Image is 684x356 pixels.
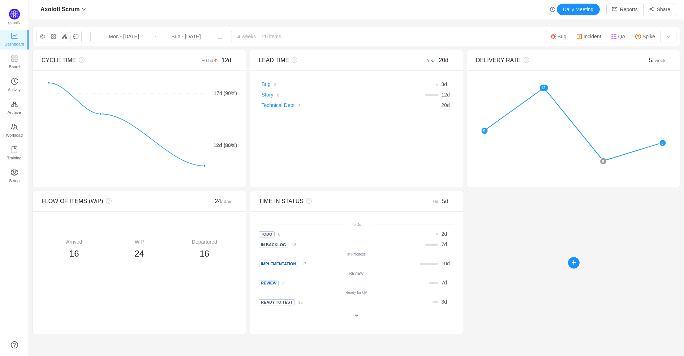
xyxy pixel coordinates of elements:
img: Quantify [9,9,20,20]
i: icon: calendar [218,34,223,39]
span: Implementation [259,261,298,267]
a: Story [262,92,274,98]
span: 2 [442,231,444,237]
small: 6 [278,232,280,236]
span: CYCLE TIME [42,57,76,63]
span: d [442,299,447,305]
span: Ready to Test [259,299,295,305]
button: icon: plus [568,257,580,269]
span: Archive [8,105,21,120]
a: 18 [288,241,296,247]
span: 20 items [262,34,281,39]
span: 3 [442,81,444,87]
button: icon: setting [36,31,48,42]
i: icon: question-circle [304,198,312,204]
button: Spike [631,31,661,42]
small: -2d [424,58,439,63]
small: 0d [433,199,442,204]
span: d [442,241,447,247]
img: 14620 [635,34,641,39]
span: Quantify [8,21,21,25]
input: Start date [95,33,153,40]
i: icon: book [11,146,18,153]
a: icon: question-circle [11,341,18,348]
button: icon: down [661,31,676,42]
i: icon: arrow-down [431,58,435,63]
span: 20d [439,57,448,63]
span: 12 [442,92,447,98]
a: Activity [11,78,18,93]
a: Workload [11,124,18,138]
div: TIME IN STATUS [259,197,405,206]
span: LEAD TIME [259,57,289,63]
span: d [442,81,447,87]
i: icon: question-circle [289,57,297,63]
span: 5d [442,198,448,204]
span: Axolotl Scrum [40,4,79,15]
a: Training [11,146,18,161]
div: Departured [172,238,237,246]
span: d [442,261,450,266]
span: 5 [649,57,666,63]
button: icon: apartment [59,31,70,42]
i: icon: team [11,123,18,130]
div: 24 [188,197,237,206]
span: 3 [442,299,444,305]
i: icon: question-circle [521,57,529,63]
a: Board [11,55,18,70]
button: Bug [546,31,572,42]
span: 24 [134,249,144,258]
img: 14608 [576,34,582,39]
a: Setup [11,169,18,184]
a: 6 [275,231,280,237]
i: icon: history [11,78,18,85]
span: 7 [442,280,444,286]
button: icon: message [70,31,82,42]
button: QA [607,31,631,42]
button: Incident [572,31,607,42]
span: 20 [442,102,447,108]
img: 14613 [611,34,617,39]
a: 15 [295,299,303,305]
small: 15 [298,300,303,304]
small: 8 [274,82,276,87]
span: 10 [442,261,447,266]
button: icon: appstore [48,31,59,42]
a: 4 [294,102,300,108]
div: DELIVERY RATE [476,56,623,65]
span: 12d [221,57,231,63]
i: icon: down [82,7,86,12]
a: Archive [11,101,18,115]
span: Setup [9,173,20,188]
span: 4 weeks [232,34,287,39]
span: 16 [69,249,79,258]
span: d [442,231,447,237]
i: icon: arrow-up [214,58,218,63]
span: Training [7,151,21,165]
small: / week [652,58,666,63]
a: Dashboard [11,33,18,47]
i: icon: question-circle [76,57,85,63]
small: / day [221,199,231,204]
small: REVIEW [349,271,363,275]
span: Workload [6,128,23,142]
i: icon: appstore [11,55,18,62]
span: d [442,92,450,98]
small: +0.5d [202,58,221,63]
a: Technical Debt [262,102,295,108]
span: Review [259,280,279,286]
small: 18 [292,243,296,247]
a: 8 [279,280,284,286]
span: Board [9,60,20,74]
span: 7 [442,241,444,247]
span: d [442,280,447,286]
span: d [442,102,450,108]
small: 4 [298,103,300,108]
span: In Backlog [259,242,288,248]
input: End date [157,33,215,40]
span: Activity [8,82,21,97]
div: Arrived [42,238,107,246]
img: 14603 [550,34,556,39]
small: In Progress [347,252,366,256]
div: FLOW OF ITEMS (WiP) [42,197,188,206]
